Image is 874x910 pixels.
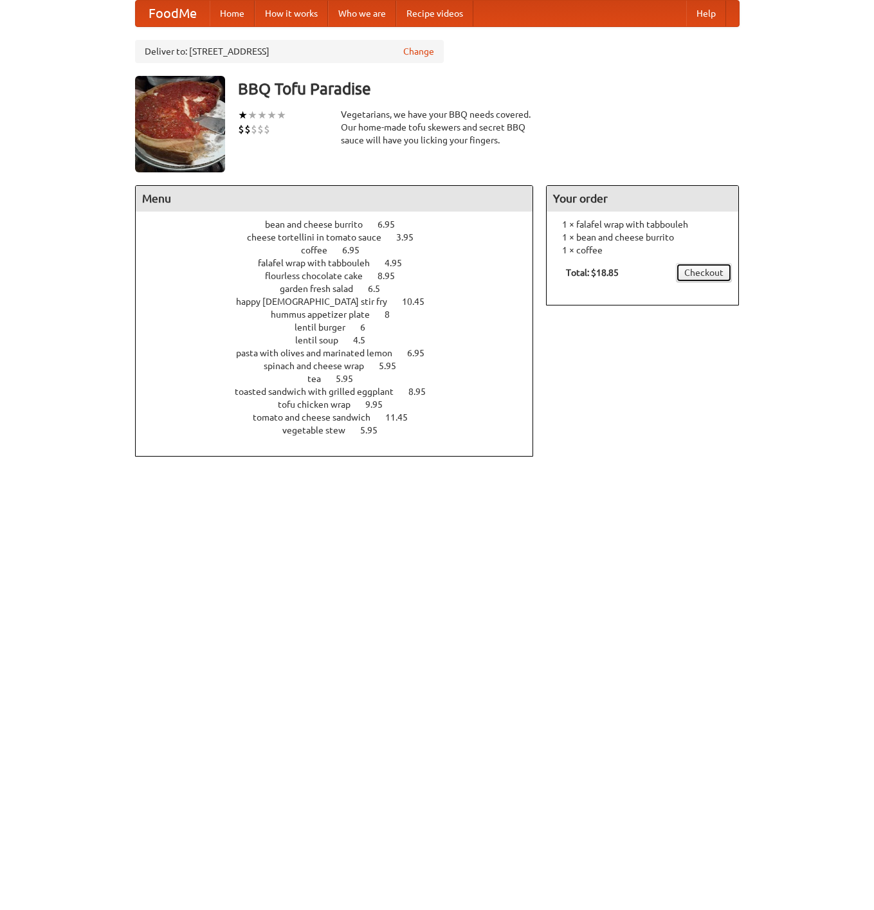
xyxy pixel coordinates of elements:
[368,284,393,294] span: 6.5
[238,122,244,136] li: $
[360,322,378,332] span: 6
[136,186,533,212] h4: Menu
[396,232,426,242] span: 3.95
[265,219,376,230] span: bean and cheese burrito
[210,1,255,26] a: Home
[553,218,732,231] li: 1 × falafel wrap with tabbouleh
[251,122,257,136] li: $
[295,322,389,332] a: lentil burger 6
[264,361,420,371] a: spinach and cheese wrap 5.95
[258,258,383,268] span: falafel wrap with tabbouleh
[248,108,257,122] li: ★
[257,108,267,122] li: ★
[265,271,376,281] span: flourless chocolate cake
[238,76,740,102] h3: BBQ Tofu Paradise
[341,108,534,147] div: Vegetarians, we have your BBQ needs covered. Our home-made tofu skewers and secret BBQ sauce will...
[264,122,270,136] li: $
[385,412,421,423] span: 11.45
[385,258,415,268] span: 4.95
[686,1,726,26] a: Help
[408,387,439,397] span: 8.95
[566,268,619,278] b: Total: $18.85
[235,387,406,397] span: toasted sandwich with grilled eggplant
[403,45,434,58] a: Change
[258,258,426,268] a: falafel wrap with tabbouleh 4.95
[336,374,366,384] span: 5.95
[295,335,351,345] span: lentil soup
[267,108,277,122] li: ★
[277,108,286,122] li: ★
[136,1,210,26] a: FoodMe
[385,309,403,320] span: 8
[553,231,732,244] li: 1 × bean and cheese burrito
[353,335,378,345] span: 4.5
[265,219,419,230] a: bean and cheese burrito 6.95
[253,412,432,423] a: tomato and cheese sandwich 11.45
[236,348,405,358] span: pasta with olives and marinated lemon
[379,361,409,371] span: 5.95
[135,40,444,63] div: Deliver to: [STREET_ADDRESS]
[676,263,732,282] a: Checkout
[301,245,340,255] span: coffee
[280,284,366,294] span: garden fresh salad
[244,122,251,136] li: $
[247,232,394,242] span: cheese tortellini in tomato sauce
[278,399,363,410] span: tofu chicken wrap
[135,76,225,172] img: angular.jpg
[378,271,408,281] span: 8.95
[553,244,732,257] li: 1 × coffee
[282,425,358,435] span: vegetable stew
[247,232,437,242] a: cheese tortellini in tomato sauce 3.95
[407,348,437,358] span: 6.95
[257,122,264,136] li: $
[328,1,396,26] a: Who we are
[264,361,377,371] span: spinach and cheese wrap
[265,271,419,281] a: flourless chocolate cake 8.95
[378,219,408,230] span: 6.95
[402,296,437,307] span: 10.45
[235,387,450,397] a: toasted sandwich with grilled eggplant 8.95
[307,374,377,384] a: tea 5.95
[307,374,334,384] span: tea
[253,412,383,423] span: tomato and cheese sandwich
[278,399,406,410] a: tofu chicken wrap 9.95
[271,309,414,320] a: hummus appetizer plate 8
[255,1,328,26] a: How it works
[365,399,396,410] span: 9.95
[282,425,401,435] a: vegetable stew 5.95
[236,296,400,307] span: happy [DEMOGRAPHIC_DATA] stir fry
[236,296,448,307] a: happy [DEMOGRAPHIC_DATA] stir fry 10.45
[236,348,448,358] a: pasta with olives and marinated lemon 6.95
[360,425,390,435] span: 5.95
[396,1,473,26] a: Recipe videos
[547,186,738,212] h4: Your order
[342,245,372,255] span: 6.95
[271,309,383,320] span: hummus appetizer plate
[295,322,358,332] span: lentil burger
[280,284,404,294] a: garden fresh salad 6.5
[238,108,248,122] li: ★
[295,335,389,345] a: lentil soup 4.5
[301,245,383,255] a: coffee 6.95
